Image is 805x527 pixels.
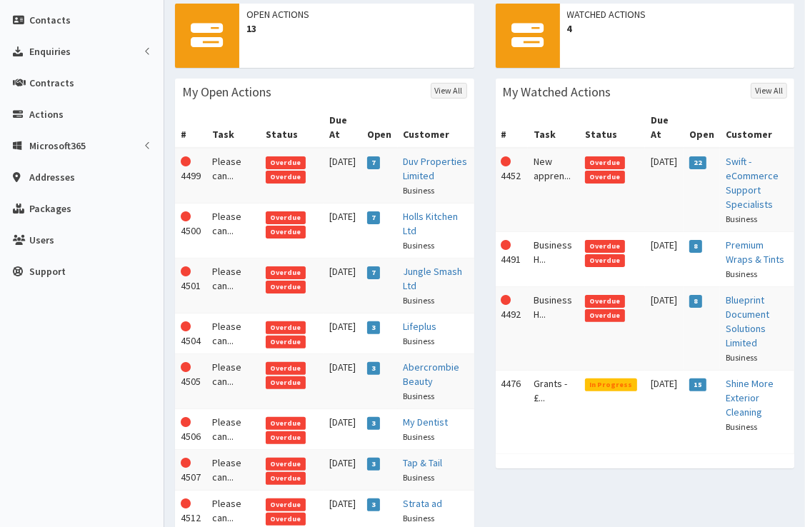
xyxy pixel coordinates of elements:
a: Holls Kitchen Ltd [404,210,459,237]
small: Business [726,214,757,224]
th: Due At [324,107,361,148]
a: View All [751,83,787,99]
td: [DATE] [645,148,684,232]
th: Customer [720,107,794,148]
span: 3 [367,498,381,511]
td: Grants - £... [528,371,579,440]
td: 4501 [175,259,206,313]
th: Open [361,107,398,148]
td: [DATE] [324,148,361,204]
a: Shine More Exterior Cleaning [726,377,774,418]
span: Overdue [266,376,306,389]
h3: My Watched Actions [503,86,611,99]
span: Overdue [266,458,306,471]
td: 4452 [496,148,528,232]
td: [DATE] [324,354,361,409]
span: Overdue [266,226,306,239]
th: Task [206,107,260,148]
span: Actions [29,108,64,121]
td: 4500 [175,204,206,259]
a: Tap & Tail [404,456,443,469]
span: Overdue [266,156,306,169]
td: Please can... [206,204,260,259]
td: 4507 [175,450,206,491]
i: This Action is overdue! [181,321,191,331]
td: Please can... [206,354,260,409]
small: Business [404,240,435,251]
td: Please can... [206,409,260,450]
td: 4491 [496,232,528,287]
small: Business [404,513,435,523]
a: Blueprint Document Solutions Limited [726,293,769,349]
a: Abercrombie Beauty [404,361,460,388]
td: [DATE] [324,313,361,354]
th: Customer [398,107,479,148]
i: This Action is overdue! [181,458,191,468]
td: [DATE] [645,371,684,440]
i: This Action is overdue! [501,240,511,250]
i: This Action is overdue! [501,156,511,166]
th: Status [260,107,324,148]
td: 4499 [175,148,206,204]
th: # [175,107,206,148]
small: Business [404,391,435,401]
td: Please can... [206,450,260,491]
i: This Action is overdue! [181,211,191,221]
td: [DATE] [324,259,361,313]
span: Overdue [266,266,306,279]
td: Please can... [206,313,260,354]
span: Overdue [266,336,306,348]
i: This Action is overdue! [181,156,191,166]
a: Jungle Smash Ltd [404,265,463,292]
span: Overdue [266,513,306,526]
i: This Action is overdue! [501,295,511,305]
a: Lifeplus [404,320,437,333]
td: 4476 [496,371,528,440]
span: 15 [689,378,707,391]
td: [DATE] [324,450,361,491]
td: Please can... [206,148,260,204]
a: My Dentist [404,416,449,428]
td: 4492 [496,287,528,371]
span: Addresses [29,171,75,184]
i: This Action is overdue! [181,498,191,508]
a: Swift - eCommerce Support Specialists [726,155,779,211]
i: This Action is overdue! [181,362,191,372]
small: Business [404,295,435,306]
a: View All [431,83,467,99]
span: Overdue [266,472,306,485]
span: Overdue [585,309,625,322]
td: [DATE] [324,409,361,450]
td: Business H... [528,232,579,287]
span: 3 [367,417,381,430]
span: Overdue [585,254,625,267]
span: 4 [567,21,788,36]
td: [DATE] [324,204,361,259]
th: Due At [645,107,684,148]
small: Business [404,336,435,346]
span: Overdue [266,417,306,430]
td: 4504 [175,313,206,354]
small: Business [726,421,757,432]
span: Users [29,234,54,246]
span: 22 [689,156,707,169]
span: Overdue [585,240,625,253]
td: 4505 [175,354,206,409]
span: In Progress [585,378,637,391]
span: 7 [367,156,381,169]
span: Overdue [266,321,306,334]
span: 3 [367,362,381,375]
span: Contracts [29,76,74,89]
span: 8 [689,295,703,308]
span: Watched Actions [567,7,788,21]
span: 3 [367,321,381,334]
a: Strata ad [404,497,443,510]
a: Premium Wraps & Tints [726,239,784,266]
small: Business [404,472,435,483]
small: Business [404,431,435,442]
h3: My Open Actions [182,86,271,99]
span: Overdue [266,211,306,224]
th: Status [579,107,645,148]
span: Enquiries [29,45,71,58]
span: Contacts [29,14,71,26]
